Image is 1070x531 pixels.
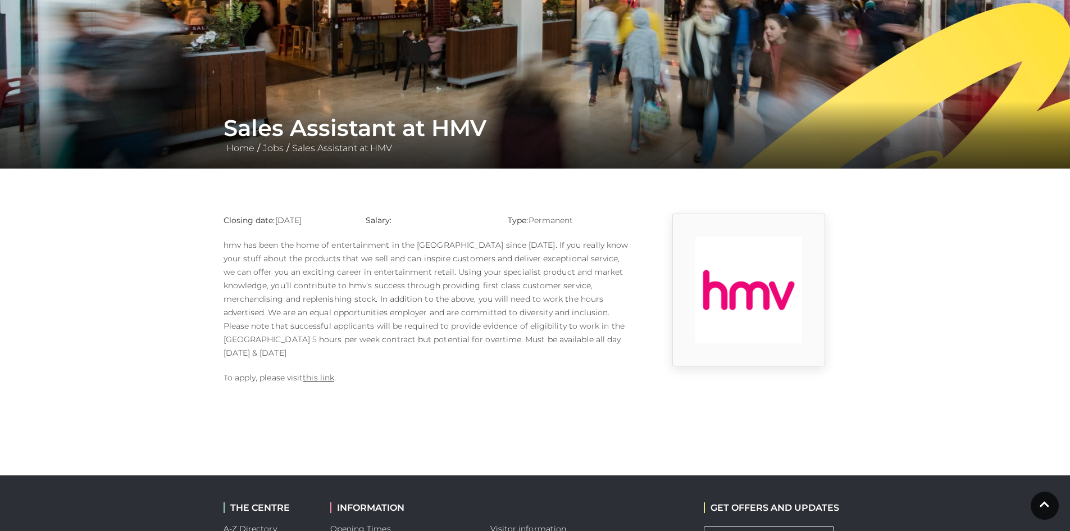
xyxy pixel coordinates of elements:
[508,214,633,227] p: Permanent
[695,237,802,343] img: 9_1554821655_pX3E.png
[366,215,392,225] strong: Salary:
[224,214,349,227] p: [DATE]
[260,143,286,153] a: Jobs
[224,115,847,142] h1: Sales Assistant at HMV
[303,373,334,383] a: this link
[330,502,473,513] h2: INFORMATION
[289,143,395,153] a: Sales Assistant at HMV
[224,143,257,153] a: Home
[224,502,313,513] h2: THE CENTRE
[704,502,839,513] h2: GET OFFERS AND UPDATES
[508,215,528,225] strong: Type:
[224,215,275,225] strong: Closing date:
[215,115,855,155] div: / /
[224,238,634,360] p: hmv has been the home of entertainment in the [GEOGRAPHIC_DATA] since [DATE]. If you really know ...
[224,371,634,384] p: To apply, please visit .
